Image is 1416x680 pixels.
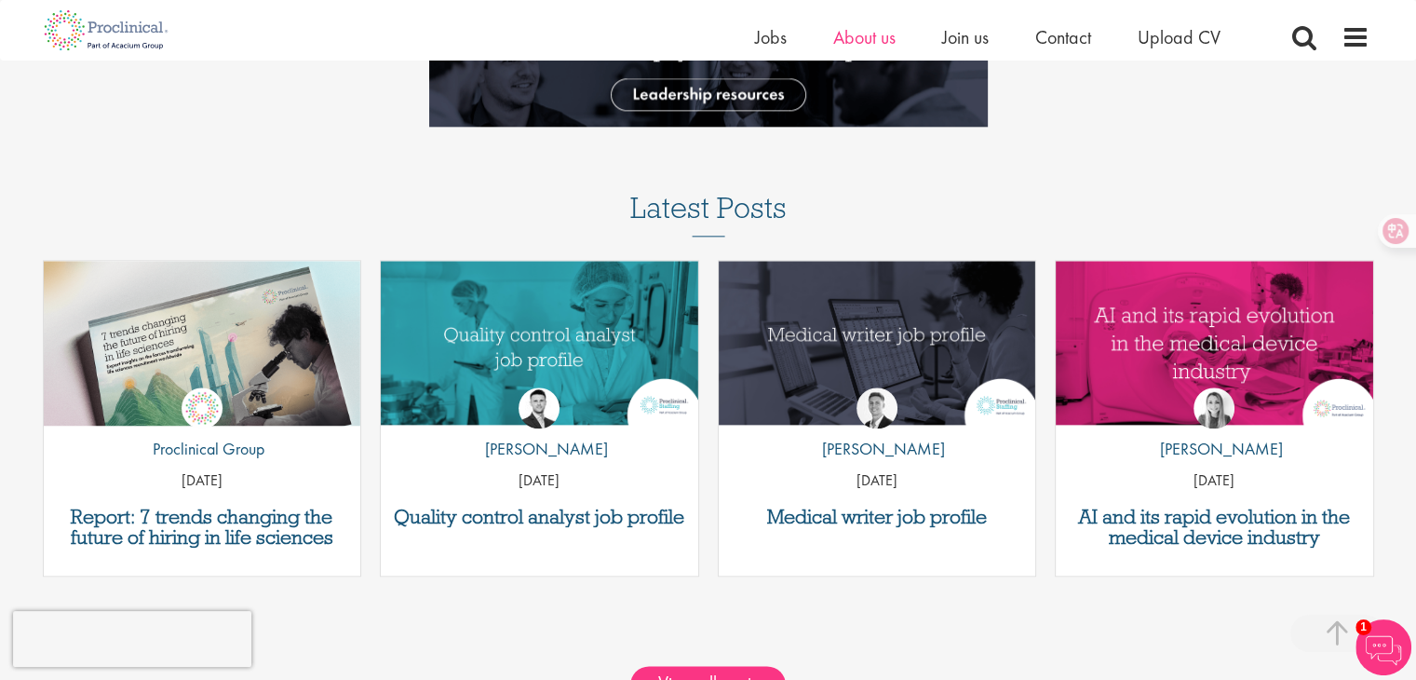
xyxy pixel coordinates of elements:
a: Link to a post [1056,261,1373,426]
img: quality control analyst job profile [381,261,698,426]
a: Report: 7 trends changing the future of hiring in life sciences [53,507,352,548]
img: George Watson [856,388,897,428]
p: Proclinical Group [139,438,264,462]
p: [DATE] [1056,470,1373,492]
a: Hannah Burke [PERSON_NAME] [1146,388,1283,471]
img: Hannah Burke [1193,388,1234,428]
a: Jobs [755,25,787,49]
iframe: reCAPTCHA [13,611,251,667]
img: Want to develop your leadership skills? See our Leadership Resources [429,7,988,127]
p: [PERSON_NAME] [471,438,608,462]
a: George Watson [PERSON_NAME] [808,388,945,471]
a: Join us [942,25,989,49]
span: 1 [1355,619,1371,635]
img: Joshua Godden [519,388,560,428]
p: [DATE] [719,470,1036,492]
p: [DATE] [44,470,361,492]
p: [DATE] [381,470,698,492]
a: Medical writer job profile [728,507,1027,527]
img: Proclinical: Life sciences hiring trends report 2025 [44,261,361,440]
h3: Latest Posts [630,192,787,237]
img: AI and Its Impact on the Medical Device Industry | Proclinical [1056,261,1373,426]
a: Upload CV [1138,25,1220,49]
a: Contact [1035,25,1091,49]
img: Proclinical Group [182,388,223,428]
a: Quality control analyst job profile [390,507,689,527]
a: Link to a post [44,261,361,426]
a: Joshua Godden [PERSON_NAME] [471,388,608,471]
img: Medical writer job profile [719,261,1036,426]
a: Link to a post [381,261,698,426]
img: Chatbot [1355,619,1411,675]
p: [PERSON_NAME] [808,438,945,462]
a: Link to a post [719,261,1036,426]
a: AI and its rapid evolution in the medical device industry [1065,507,1364,548]
a: Want to develop your leadership skills? See our Leadership Resources [429,55,988,75]
a: About us [833,25,896,49]
a: Proclinical Group Proclinical Group [139,388,264,471]
p: [PERSON_NAME] [1146,438,1283,462]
